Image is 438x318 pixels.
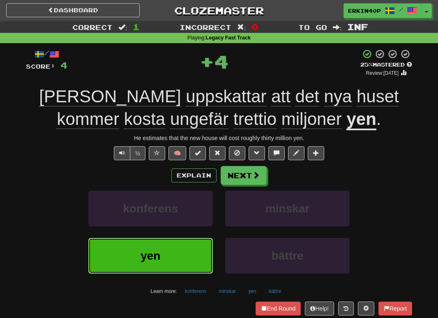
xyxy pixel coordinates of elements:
[180,285,211,297] button: konferens
[123,202,178,215] span: konferens
[256,302,301,316] button: End Round
[168,146,186,160] button: 🧠
[114,146,130,160] button: Play sentence audio (ctl+space)
[376,109,381,129] span: .
[298,23,327,31] span: To go
[346,109,376,130] u: yen
[180,23,231,31] span: Incorrect
[151,288,177,294] small: Learn more:
[214,285,240,297] button: minskar
[305,302,334,316] button: Help!
[360,61,412,69] div: Mastered
[57,109,119,129] span: kommer
[360,61,373,68] span: 25 %
[281,109,342,129] span: miljoner
[124,109,165,129] span: kosta
[295,87,319,106] span: det
[271,87,290,106] span: att
[288,146,304,160] button: Edit sentence (alt+d)
[118,24,127,31] span: :
[399,7,403,12] span: /
[26,49,67,59] div: /
[221,166,267,185] button: Next
[244,285,260,297] button: yen
[272,249,304,262] span: bättre
[357,87,399,106] span: huset
[141,249,160,262] span: yen
[130,146,145,160] button: ½
[249,146,265,160] button: Grammar (alt+g)
[308,146,324,160] button: Add to collection (alt+a)
[237,24,246,31] span: :
[26,134,412,142] div: He estimates that the new house will cost roughly thirty million yen.
[265,202,309,215] span: minskar
[206,35,251,41] strong: Legacy Fast Track
[264,285,286,297] button: bättre
[214,51,228,71] span: 4
[186,87,266,106] span: uppskattar
[324,87,352,106] span: nya
[366,70,399,76] small: Review: [DATE]
[225,191,350,226] button: minskar
[112,146,145,160] div: Text-to-speech controls
[347,22,368,32] span: Inf
[348,7,381,14] span: Erkin40p
[189,146,206,160] button: Set this sentence to 100% Mastered (alt+m)
[171,168,217,182] button: Explain
[6,3,140,17] a: Dashboard
[152,3,286,18] a: Clozemaster
[338,302,354,316] button: Round history (alt+y)
[251,22,258,32] span: 0
[72,23,113,31] span: Correct
[229,146,245,160] button: Ignore sentence (alt+i)
[378,302,412,316] button: Report
[343,3,422,18] a: Erkin40p /
[233,109,277,129] span: trettio
[333,24,342,31] span: :
[209,146,226,160] button: Reset to 0% Mastered (alt+r)
[26,63,55,70] span: Score:
[268,146,285,160] button: Discuss sentence (alt+u)
[88,191,213,226] button: konferens
[200,49,214,74] span: +
[170,109,228,129] span: ungefär
[133,22,140,32] span: 1
[60,60,67,70] span: 4
[39,87,181,106] span: [PERSON_NAME]
[225,238,350,274] button: bättre
[149,146,165,160] button: Favorite sentence (alt+f)
[88,238,213,274] button: yen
